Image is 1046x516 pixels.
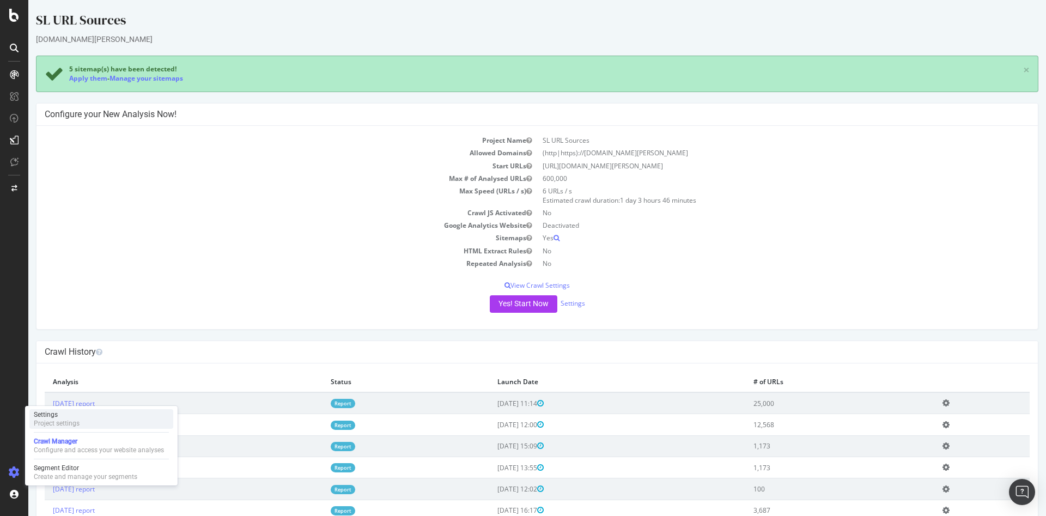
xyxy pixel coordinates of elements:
td: No [509,207,1001,219]
td: No [509,257,1001,270]
div: Settings [34,410,80,419]
div: SL URL Sources [8,11,1010,34]
td: Google Analytics Website [16,219,509,232]
a: Apply them [41,74,79,83]
td: 6 URLs / s Estimated crawl duration: [509,185,1001,207]
a: [DATE] #3 report [25,441,76,451]
div: v 4.0.25 [31,17,53,26]
img: tab_keywords_by_traffic_grey.svg [125,63,134,72]
a: [DATE] report [25,484,66,494]
div: Domaine: [DOMAIN_NAME] [28,28,123,37]
a: Report [302,485,327,494]
td: 600,000 [509,172,1001,185]
td: Max Speed (URLs / s) [16,185,509,207]
a: Manage your sitemaps [81,74,155,83]
td: Max # of Analysed URLs [16,172,509,185]
td: Start URLs [16,160,509,172]
a: [DATE] #2 report [25,463,76,472]
th: Status [294,372,461,392]
span: [DATE] 12:00 [469,420,515,429]
td: SL URL Sources [509,134,1001,147]
div: Project settings [34,419,80,428]
a: Settings [532,299,557,308]
a: Report [302,421,327,430]
img: logo_orange.svg [17,17,26,26]
button: Yes! Start Now [461,295,529,313]
td: Deactivated [509,219,1001,232]
span: [DATE] 12:02 [469,484,515,494]
td: Yes [509,232,1001,244]
div: Crawl Manager [34,437,164,446]
span: [DATE] 15:09 [469,441,515,451]
span: 5 sitemap(s) have been detected! [41,64,148,74]
a: SettingsProject settings [29,409,173,429]
div: Mots-clés [137,64,165,71]
div: Segment Editor [34,464,137,472]
td: No [509,245,1001,257]
td: 1,173 [717,435,906,457]
td: 1,173 [717,457,906,478]
th: Analysis [16,372,294,392]
td: Crawl JS Activated [16,207,509,219]
div: Configure and access your website analyses [34,446,164,454]
td: 12,568 [717,414,906,435]
div: Domaine [57,64,84,71]
td: 100 [717,478,906,500]
span: [DATE] 11:14 [469,399,515,408]
td: 25,000 [717,392,906,414]
a: [DATE] report [25,506,66,515]
td: Sitemaps [16,232,509,244]
td: Project Name [16,134,509,147]
a: Report [302,399,327,408]
a: × [995,64,1001,76]
td: (http|https)://[DOMAIN_NAME][PERSON_NAME] [509,147,1001,159]
a: [DATE] report [25,420,66,429]
a: Report [302,463,327,472]
div: Open Intercom Messenger [1009,479,1035,505]
th: Launch Date [461,372,716,392]
th: # of URLs [717,372,906,392]
img: website_grey.svg [17,28,26,37]
td: Allowed Domains [16,147,509,159]
div: Create and manage your segments [34,472,137,481]
h4: Crawl History [16,347,1001,357]
span: 1 day 3 hours 46 minutes [592,196,668,205]
a: Crawl ManagerConfigure and access your website analyses [29,436,173,456]
td: Repeated Analysis [16,257,509,270]
td: [URL][DOMAIN_NAME][PERSON_NAME] [509,160,1001,172]
div: [DOMAIN_NAME][PERSON_NAME] [8,34,1010,45]
div: - [41,74,155,83]
span: [DATE] 16:17 [469,506,515,515]
a: Report [302,506,327,515]
h4: Configure your New Analysis Now! [16,109,1001,120]
td: HTML Extract Rules [16,245,509,257]
a: [DATE] report [25,399,66,408]
p: View Crawl Settings [16,281,1001,290]
img: tab_domain_overview_orange.svg [45,63,54,72]
a: Report [302,442,327,451]
a: Segment EditorCreate and manage your segments [29,463,173,482]
span: [DATE] 13:55 [469,463,515,472]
